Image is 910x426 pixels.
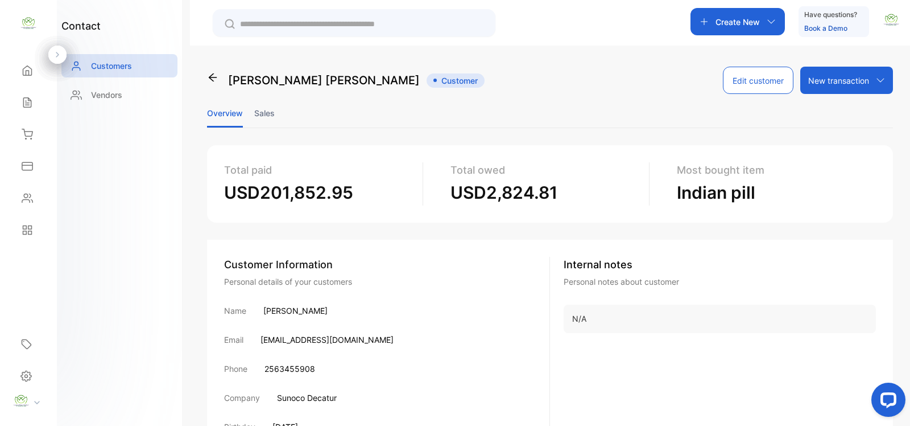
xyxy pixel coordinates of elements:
[228,72,420,89] p: [PERSON_NAME] [PERSON_NAME]
[224,276,549,288] div: Personal details of your customers
[862,378,910,426] iframe: LiveChat chat widget
[883,8,900,35] button: avatar
[254,99,275,128] li: Sales
[808,75,869,87] p: New transaction
[677,162,867,178] p: Most bought item
[715,16,760,28] p: Create New
[564,276,876,288] p: Personal notes about customer
[61,18,101,34] h1: contact
[207,99,243,128] li: Overview
[224,257,549,272] div: Customer Information
[91,60,132,72] p: Customers
[690,8,785,35] button: Create New
[224,182,353,203] span: USD201,852.95
[61,54,177,77] a: Customers
[883,11,900,28] img: avatar
[804,9,857,21] p: Have questions?
[263,305,328,317] p: [PERSON_NAME]
[723,67,793,94] button: Edit customer
[277,392,337,404] p: Sunoco Decatur
[20,15,37,32] img: logo
[61,83,177,106] a: Vendors
[450,182,557,203] span: USD2,824.81
[264,363,315,375] p: 2563455908
[450,162,640,178] p: Total owed
[13,392,30,409] img: profile
[224,162,413,178] p: Total paid
[224,392,260,404] p: Company
[224,334,243,346] p: Email
[427,73,485,88] span: Customer
[677,180,867,206] p: Indian pill
[564,257,876,272] p: Internal notes
[572,313,867,325] p: N/A
[224,305,246,317] p: Name
[260,334,394,346] p: [EMAIL_ADDRESS][DOMAIN_NAME]
[91,89,122,101] p: Vendors
[804,24,847,32] a: Book a Demo
[224,363,247,375] p: Phone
